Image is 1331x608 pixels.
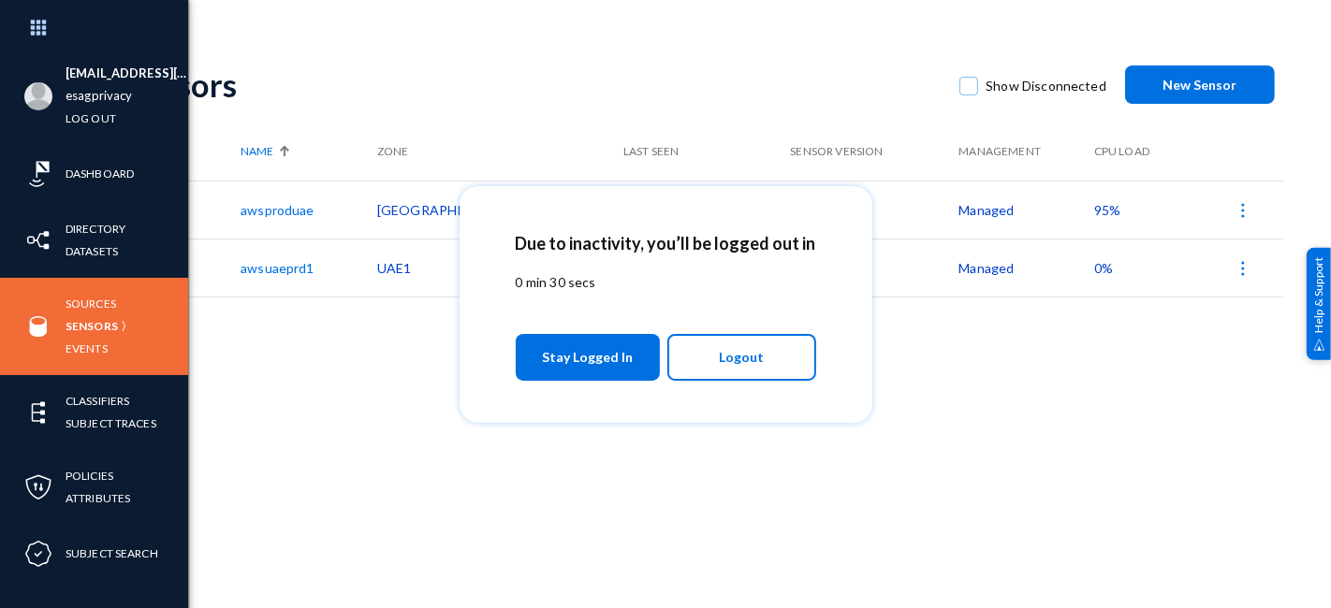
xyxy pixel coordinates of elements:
span: Stay Logged In [542,340,633,374]
p: 0 min 30 secs [516,272,816,292]
button: Stay Logged In [516,334,661,381]
button: Logout [667,334,816,381]
h2: Due to inactivity, you’ll be logged out in [516,233,816,253]
span: Logout [719,341,764,373]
